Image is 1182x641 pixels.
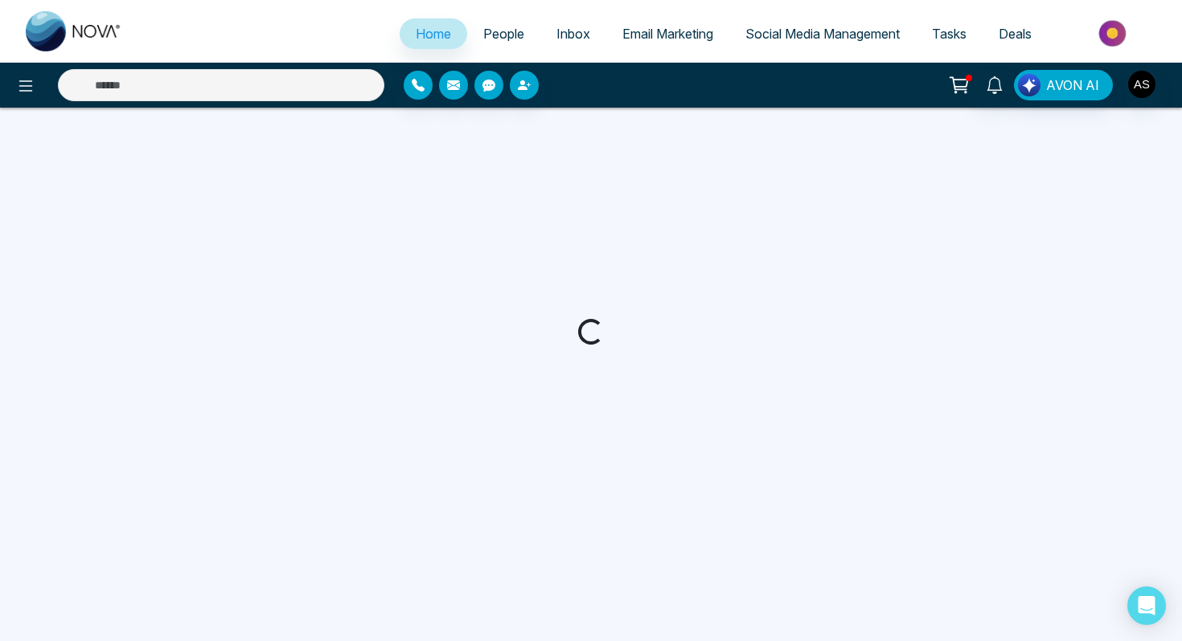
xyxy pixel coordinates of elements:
[556,26,590,42] span: Inbox
[416,26,451,42] span: Home
[1046,76,1099,95] span: AVON AI
[467,18,540,49] a: People
[606,18,729,49] a: Email Marketing
[745,26,900,42] span: Social Media Management
[622,26,713,42] span: Email Marketing
[1014,70,1113,100] button: AVON AI
[26,11,122,51] img: Nova CRM Logo
[1127,586,1166,625] div: Open Intercom Messenger
[1128,71,1155,98] img: User Avatar
[483,26,524,42] span: People
[932,26,967,42] span: Tasks
[1056,15,1172,51] img: Market-place.gif
[1018,74,1040,96] img: Lead Flow
[400,18,467,49] a: Home
[540,18,606,49] a: Inbox
[916,18,983,49] a: Tasks
[729,18,916,49] a: Social Media Management
[999,26,1032,42] span: Deals
[983,18,1048,49] a: Deals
